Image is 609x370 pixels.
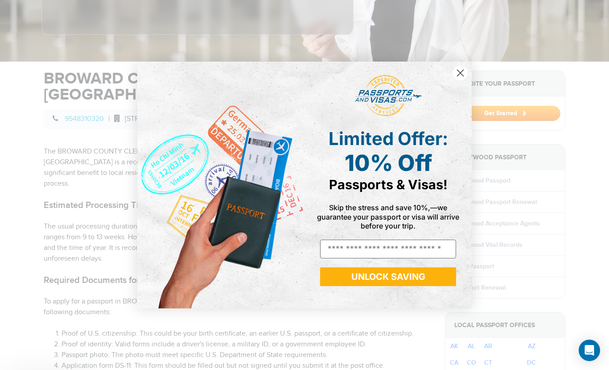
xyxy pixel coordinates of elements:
[137,62,304,308] img: de9cda0d-0715-46ca-9a25-073762a91ba7.png
[453,65,468,81] button: Close dialog
[355,75,422,117] img: passports and visas
[317,203,459,230] span: Skip the stress and save 10%,—we guarantee your passport or visa will arrive before your trip.
[345,150,432,176] span: 10% Off
[329,128,448,150] span: Limited Offer:
[320,267,456,286] button: UNLOCK SAVING
[579,340,600,361] div: Open Intercom Messenger
[329,177,448,192] span: Passports & Visas!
